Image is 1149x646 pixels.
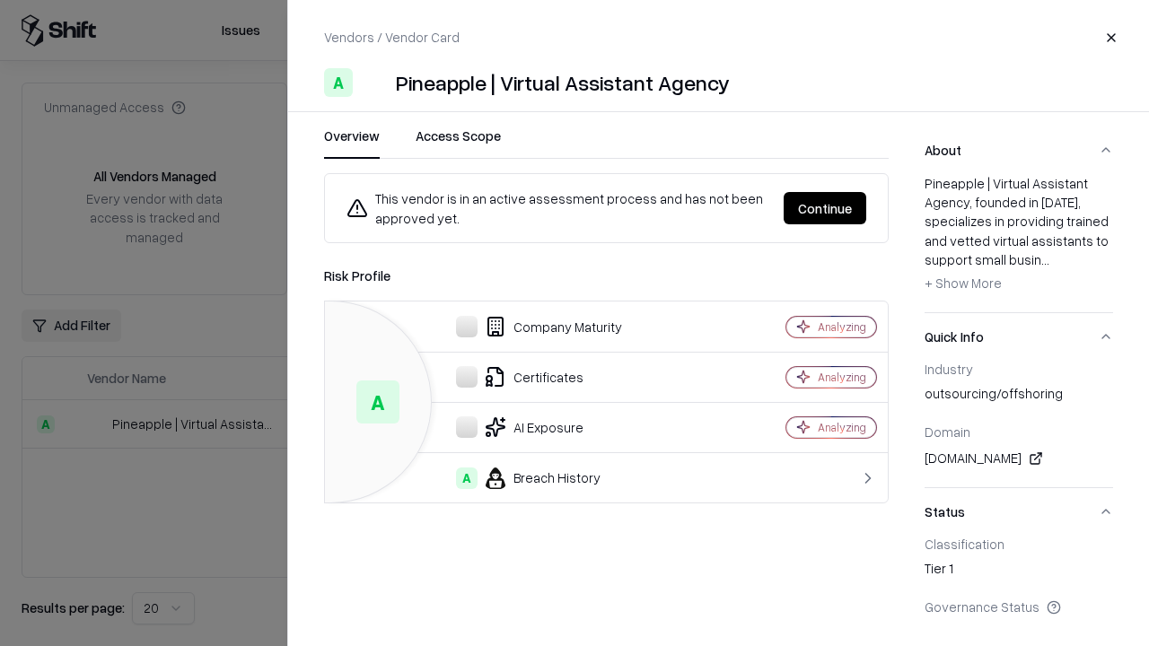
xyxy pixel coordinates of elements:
div: Risk Profile [324,265,889,286]
button: Overview [324,127,380,159]
p: Vendors / Vendor Card [324,28,460,47]
div: AI Exposure [339,416,724,438]
div: [DOMAIN_NAME] [925,448,1113,469]
div: A [356,380,399,423]
div: Pineapple | Virtual Assistant Agency [396,68,730,97]
div: outsourcing/offshoring [925,384,1113,409]
div: Industry [925,361,1113,377]
button: Access Scope [416,127,501,159]
span: ... [1041,251,1049,267]
button: Quick Info [925,313,1113,361]
button: Continue [784,192,866,224]
div: This vendor is in an active assessment process and has not been approved yet. [346,188,769,228]
button: Status [925,488,1113,536]
img: Pineapple | Virtual Assistant Agency [360,68,389,97]
div: Tier 1 [925,559,1113,584]
div: Classification [925,536,1113,552]
div: Breach History [339,467,724,489]
div: Certificates [339,366,724,388]
div: Pineapple | Virtual Assistant Agency, founded in [DATE], specializes in providing trained and vet... [925,174,1113,298]
button: + Show More [925,269,1002,298]
div: Governance Status [925,598,1113,615]
div: Quick Info [925,361,1113,487]
span: + Show More [925,275,1002,291]
div: Analyzing [818,420,866,435]
div: Analyzing [818,370,866,385]
div: Analyzing [818,319,866,335]
div: A [324,68,353,97]
div: Company Maturity [339,316,724,337]
div: A [456,467,478,489]
div: Domain [925,423,1113,440]
div: About [925,174,1113,312]
button: About [925,127,1113,174]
